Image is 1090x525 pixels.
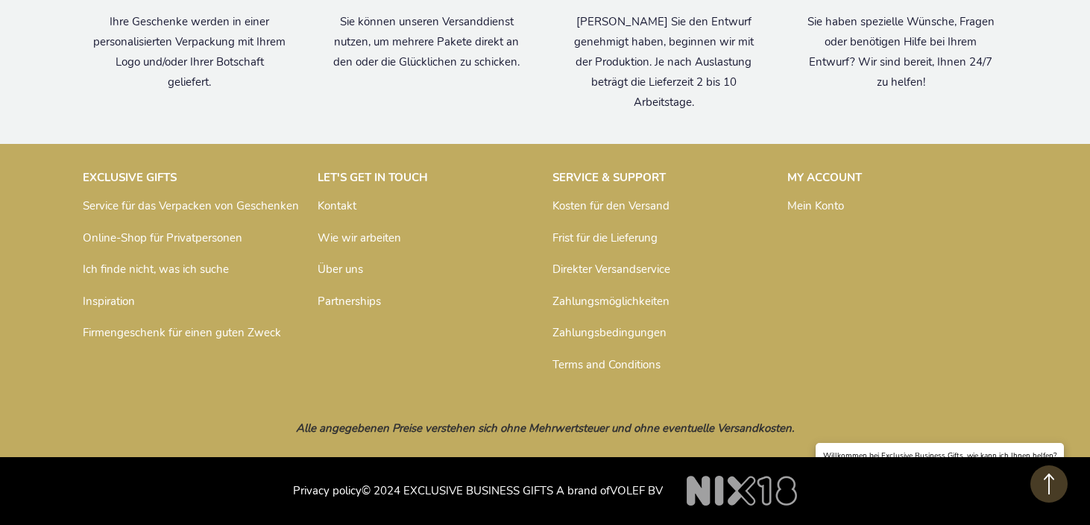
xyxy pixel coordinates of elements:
[83,325,281,340] a: Firmengeschenk für einen guten Zweck
[318,262,363,277] a: Über uns
[318,294,381,309] a: Partnerships
[567,12,760,113] p: [PERSON_NAME] Sie den Entwurf genehmigt haben, beginnen wir mit der Produktion. Je nach Auslastun...
[318,230,401,245] a: Wie wir arbeiten
[552,262,670,277] a: Direkter Versandservice
[83,170,177,185] strong: EXCLUSIVE GIFTS
[552,230,658,245] a: Frist für die Lieferung
[83,465,1007,503] p: © 2024 EXCLUSIVE BUSINESS GIFTS A brand of
[552,357,661,372] a: Terms and Conditions
[687,476,797,506] img: NIX18
[610,483,663,498] a: VOLEF BV
[83,198,299,213] a: Service für das Verpacken von Geschenken
[318,170,428,185] strong: LET'S GET IN TOUCH
[318,198,356,213] a: Kontakt
[552,325,667,340] a: Zahlungsbedingungen
[296,421,794,436] em: Alle angegebenen Preise verstehen sich ohne Mehrwertsteuer und ohne eventuelle Versandkosten.
[83,262,229,277] a: Ich finde nicht, was ich suche
[552,170,666,185] strong: SERVICE & SUPPORT
[787,198,844,213] a: Mein Konto
[293,483,362,498] a: Privacy policy
[787,170,862,185] strong: MY ACCOUNT
[83,230,242,245] a: Online-Shop für Privatpersonen
[83,294,135,309] a: Inspiration
[93,12,286,92] p: Ihre Geschenke werden in einer personalisierten Verpackung mit Ihrem Logo und/oder Ihrer Botschaf...
[330,12,523,72] p: Sie können unseren Versanddienst nutzen, um mehrere Pakete direkt an den oder die Glücklichen zu ...
[552,198,670,213] a: Kosten für den Versand
[804,12,997,92] p: Sie haben spezielle Wünsche, Fragen oder benötigen Hilfe bei Ihrem Entwurf? Wir sind bereit, Ihne...
[552,294,670,309] a: Zahlungsmöglichkeiten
